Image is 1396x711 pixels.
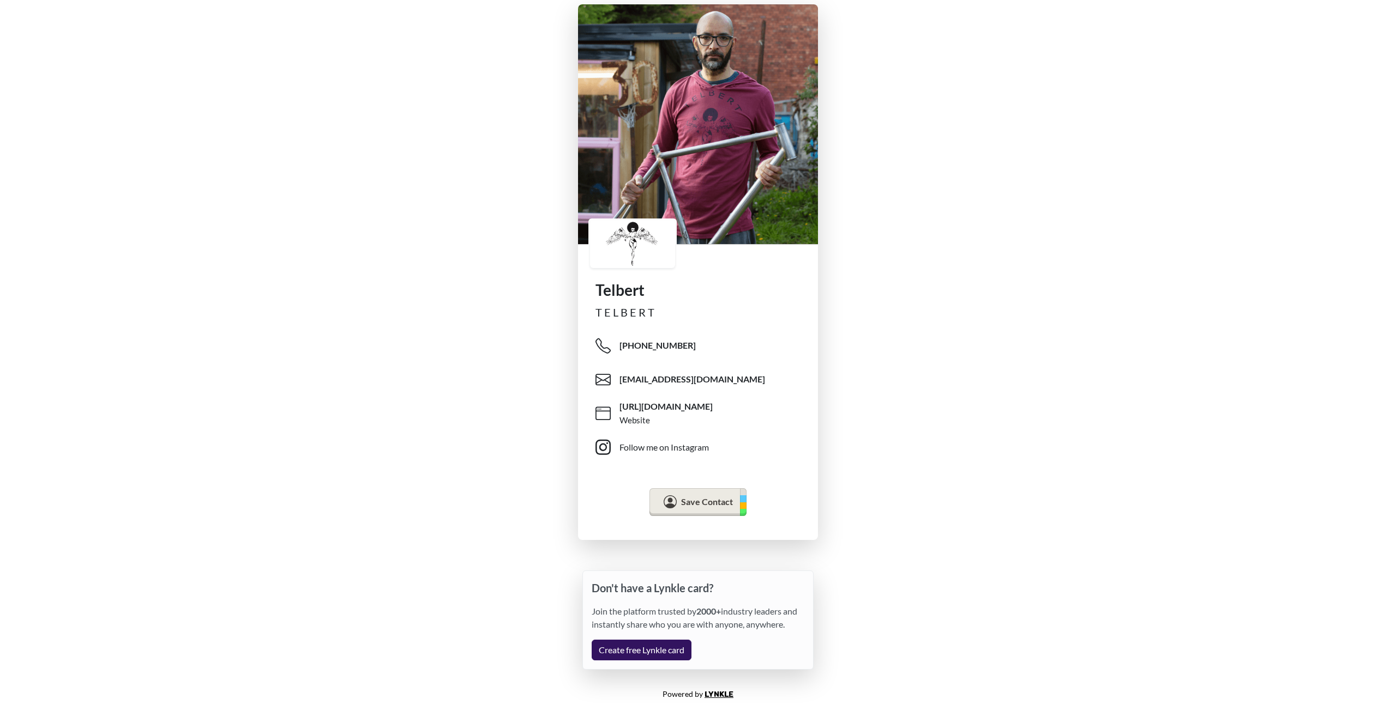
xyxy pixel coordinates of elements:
button: Save Contact [649,488,747,516]
a: [URL][DOMAIN_NAME]Website [595,397,809,430]
a: Follow me on Instagram [595,430,809,464]
strong: 2000+ [696,606,721,616]
a: [PHONE_NUMBER] [595,329,809,363]
a: Create free Lynkle card [592,640,691,660]
span: [URL][DOMAIN_NAME] [619,400,713,412]
p: Don't have a Lynkle card? [592,580,804,596]
img: logo [590,220,675,268]
span: [EMAIL_ADDRESS][DOMAIN_NAME] [619,373,765,385]
a: [EMAIL_ADDRESS][DOMAIN_NAME] [595,363,809,397]
img: profile picture [578,4,818,244]
h1: Telbert [595,281,801,300]
div: Join the platform trusted by industry leaders and instantly share who you are with anyone, anywhere. [592,605,804,640]
div: T E L B E R T [595,304,801,320]
div: Follow me on Instagram [619,441,709,454]
div: Website [619,414,650,427]
small: Powered by [663,689,733,698]
a: Lynkle [705,690,733,699]
span: [PHONE_NUMBER] [619,339,696,351]
span: Save Contact [681,496,733,507]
